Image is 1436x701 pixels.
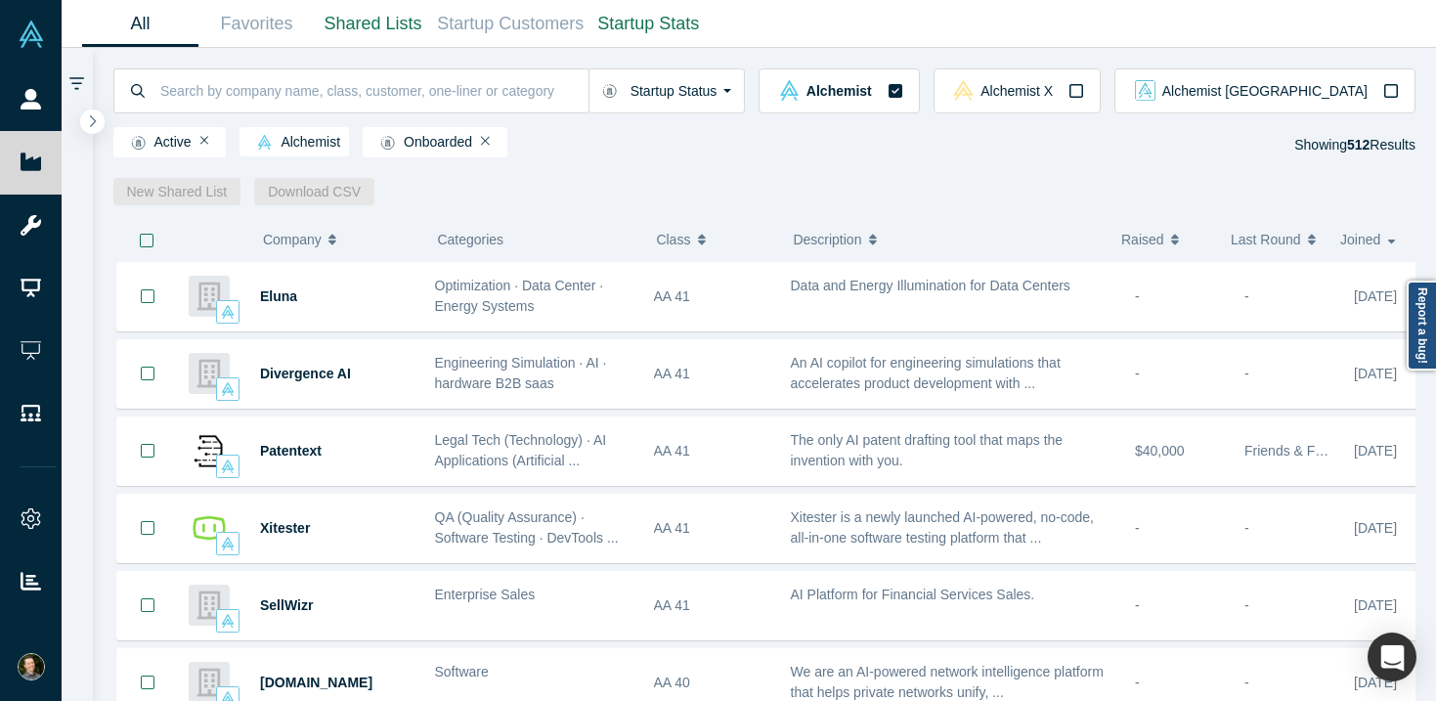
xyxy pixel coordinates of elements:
[654,572,770,639] div: AA 41
[117,262,178,330] button: Bookmark
[656,219,690,260] span: Class
[263,219,407,260] button: Company
[602,83,617,99] img: Startup status
[1354,520,1397,536] span: [DATE]
[791,278,1070,293] span: Data and Energy Illumination for Data Centers
[260,288,297,304] a: Eluna
[654,263,770,330] div: AA 41
[117,572,178,639] button: Bookmark
[934,68,1101,113] button: alchemistx Vault LogoAlchemist X
[117,495,178,562] button: Bookmark
[221,382,235,396] img: alchemist Vault Logo
[1354,366,1397,381] span: [DATE]
[590,1,707,47] a: Startup Stats
[221,614,235,628] img: alchemist Vault Logo
[248,135,340,151] span: Alchemist
[260,675,372,690] a: [DOMAIN_NAME]
[437,232,503,247] span: Categories
[759,68,919,113] button: alchemist Vault LogoAlchemist
[1244,366,1249,381] span: -
[793,219,1101,260] button: Description
[1231,219,1301,260] span: Last Round
[1354,288,1397,304] span: [DATE]
[1244,288,1249,304] span: -
[806,84,872,98] span: Alchemist
[18,21,45,48] img: Alchemist Vault Logo
[1294,137,1415,153] span: Showing Results
[435,509,619,546] span: QA (Quality Assurance) · Software Testing · DevTools ...
[113,178,241,205] button: New Shared List
[189,585,230,626] img: SellWizr's Logo
[18,653,45,680] img: Ido Sarig's Account
[654,417,770,485] div: AA 41
[1244,597,1249,613] span: -
[260,597,313,613] a: SellWizr
[791,509,1095,546] span: Xitester is a newly launched AI-powered, no-code, all-in-one software testing platform that ...
[793,219,861,260] span: Description
[1114,68,1415,113] button: alchemist_aj Vault LogoAlchemist [GEOGRAPHIC_DATA]
[221,460,235,473] img: alchemist Vault Logo
[221,537,235,550] img: alchemist Vault Logo
[654,340,770,408] div: AA 41
[189,430,230,471] img: Patentext's Logo
[1231,219,1320,260] button: Last Round
[656,219,762,260] button: Class
[263,219,322,260] span: Company
[1340,219,1380,260] span: Joined
[1135,80,1155,101] img: alchemist_aj Vault Logo
[380,135,395,151] img: Startup status
[431,1,590,47] a: Startup Customers
[122,135,192,151] span: Active
[260,520,310,536] a: Xitester
[1407,281,1436,371] a: Report a bug!
[1244,520,1249,536] span: -
[1347,137,1370,153] strong: 512
[1162,84,1368,98] span: Alchemist [GEOGRAPHIC_DATA]
[1135,288,1140,304] span: -
[1354,675,1397,690] span: [DATE]
[1354,597,1397,613] span: [DATE]
[117,340,178,408] button: Bookmark
[189,353,230,394] img: Divergence AI's Logo
[654,495,770,562] div: AA 41
[1121,219,1164,260] span: Raised
[791,432,1064,468] span: The only AI patent drafting tool that maps the invention with you.
[435,664,489,679] span: Software
[254,178,374,205] button: Download CSV
[1135,675,1140,690] span: -
[200,134,209,148] button: Remove Filter
[158,67,588,113] input: Search by company name, class, customer, one-liner or category
[791,587,1035,602] span: AI Platform for Financial Services Sales.
[953,80,974,101] img: alchemistx Vault Logo
[189,276,230,317] img: Eluna's Logo
[198,1,315,47] a: Favorites
[260,443,322,459] span: Patentext
[1135,443,1185,459] span: $40,000
[1135,520,1140,536] span: -
[1135,597,1140,613] span: -
[1121,219,1210,260] button: Raised
[1340,219,1402,260] button: Joined
[791,355,1061,391] span: An AI copilot for engineering simulations that accelerates product development with ...
[779,80,800,101] img: alchemist Vault Logo
[435,355,607,391] span: Engineering Simulation · AI · hardware B2B saas
[131,135,146,151] img: Startup status
[435,278,604,314] span: Optimization · Data Center · Energy Systems
[588,68,746,113] button: Startup Status
[1135,366,1140,381] span: -
[1244,675,1249,690] span: -
[980,84,1053,98] span: Alchemist X
[1244,443,1347,459] span: Friends & Family
[315,1,431,47] a: Shared Lists
[257,135,272,150] img: alchemist Vault Logo
[260,366,351,381] a: Divergence AI
[481,134,490,148] button: Remove Filter
[1354,443,1397,459] span: [DATE]
[82,1,198,47] a: All
[791,664,1104,700] span: We are an AI-powered network intelligence platform that helps private networks unify, ...
[435,432,607,468] span: Legal Tech (Technology) · AI Applications (Artificial ...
